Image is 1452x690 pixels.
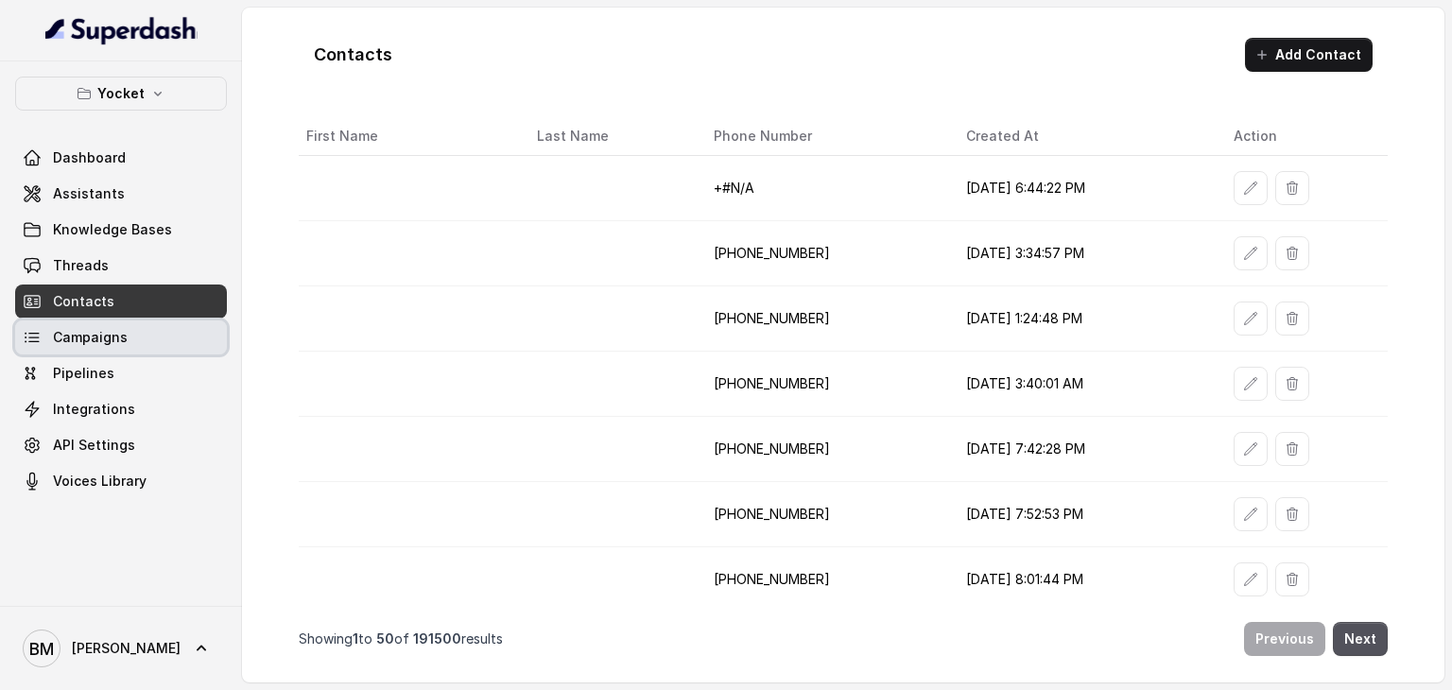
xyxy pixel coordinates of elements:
th: Phone Number [699,117,951,156]
span: 1 [353,630,358,647]
p: Showing to of results [299,630,503,648]
td: [PHONE_NUMBER] [699,352,951,417]
a: Integrations [15,392,227,426]
h1: Contacts [314,40,392,70]
a: Dashboard [15,141,227,175]
a: Knowledge Bases [15,213,227,247]
td: [PHONE_NUMBER] [699,221,951,286]
th: First Name [299,117,522,156]
a: API Settings [15,428,227,462]
td: [DATE] 7:52:53 PM [951,482,1219,547]
td: [DATE] 3:34:57 PM [951,221,1219,286]
span: Integrations [53,400,135,419]
a: [PERSON_NAME] [15,622,227,675]
span: API Settings [53,436,135,455]
td: [DATE] 6:44:22 PM [951,156,1219,221]
td: [DATE] 8:01:44 PM [951,547,1219,612]
td: [PHONE_NUMBER] [699,547,951,612]
p: Yocket [97,82,145,105]
span: 191500 [413,630,461,647]
nav: Pagination [299,611,1388,667]
td: +#N/A [699,156,951,221]
span: Contacts [53,292,114,311]
span: Knowledge Bases [53,220,172,239]
img: light.svg [45,15,198,45]
span: Campaigns [53,328,128,347]
span: Assistants [53,184,125,203]
td: [DATE] 1:24:48 PM [951,286,1219,352]
button: Yocket [15,77,227,111]
a: Voices Library [15,464,227,498]
span: 50 [376,630,394,647]
th: Last Name [522,117,698,156]
a: Pipelines [15,356,227,390]
td: [PHONE_NUMBER] [699,417,951,482]
span: [PERSON_NAME] [72,639,181,658]
td: [PHONE_NUMBER] [699,482,951,547]
td: [DATE] 3:40:01 AM [951,352,1219,417]
td: [PHONE_NUMBER] [699,286,951,352]
a: Contacts [15,285,227,319]
th: Created At [951,117,1219,156]
button: Previous [1244,622,1325,656]
span: Pipelines [53,364,114,383]
span: Threads [53,256,109,275]
span: Voices Library [53,472,147,491]
span: Dashboard [53,148,126,167]
a: Assistants [15,177,227,211]
a: Campaigns [15,320,227,354]
a: Threads [15,249,227,283]
button: Add Contact [1245,38,1373,72]
th: Action [1219,117,1388,156]
td: [DATE] 7:42:28 PM [951,417,1219,482]
button: Next [1333,622,1388,656]
text: BM [29,639,54,659]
